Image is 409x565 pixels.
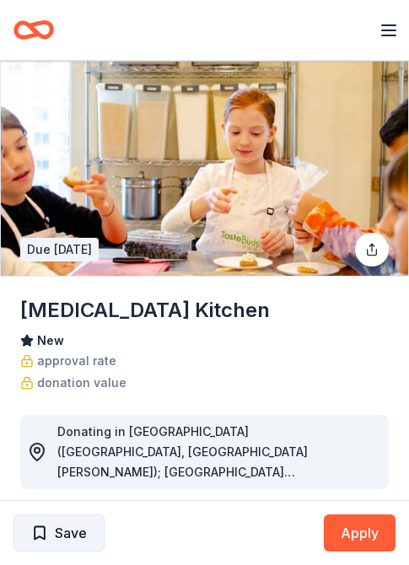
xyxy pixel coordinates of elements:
span: Save [55,522,87,544]
a: approval rate [20,351,116,371]
span: approval rate [37,351,116,371]
button: Apply [324,514,396,552]
a: Home [13,10,54,50]
span: donation value [37,373,126,393]
span: New [37,331,64,351]
div: Due [DATE] [20,238,99,261]
img: Image for Taste Buds Kitchen [1,62,408,276]
a: donation value [20,373,126,393]
h1: [MEDICAL_DATA] Kitchen [20,297,270,324]
button: Save [13,514,105,552]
